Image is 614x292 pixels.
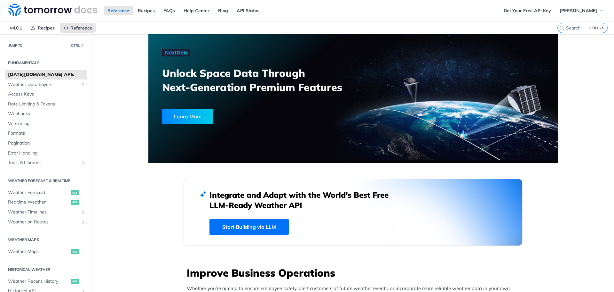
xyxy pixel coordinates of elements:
span: Reference [70,25,92,31]
a: Realtime Weatherget [5,197,87,207]
a: Recipes [134,6,158,15]
a: Weather on RoutesShow subpages for Weather on Routes [5,217,87,227]
a: Recipes [27,23,58,33]
span: get [71,279,79,284]
span: [DATE][DOMAIN_NAME] APIs [8,71,86,78]
a: Reference [60,23,96,33]
a: Weather Data LayersShow subpages for Weather Data Layers [5,80,87,89]
h2: Fundamentals [5,60,87,66]
span: Access Keys [8,91,86,97]
h3: Unlock Space Data Through Next-Generation Premium Features [162,66,360,94]
img: NextGen [162,49,190,56]
button: Show subpages for Weather on Routes [81,220,86,225]
h2: Integrate and Adapt with the World’s Best Free LLM-Ready Weather API [209,190,398,210]
span: Tools & Libraries [8,160,79,166]
h2: Weather Maps [5,237,87,243]
span: Weather Recent History [8,278,69,285]
button: Show subpages for Tools & Libraries [81,160,86,165]
span: Recipes [38,25,55,31]
a: Webhooks [5,109,87,119]
span: Weather on Routes [8,219,79,225]
span: get [71,249,79,254]
a: Access Keys [5,89,87,99]
a: Tools & LibrariesShow subpages for Tools & Libraries [5,158,87,168]
svg: Search [559,25,564,30]
a: Weather Forecastget [5,188,87,197]
span: Weather Data Layers [8,81,79,88]
a: Weather Recent Historyget [5,277,87,286]
span: Formats [8,130,86,137]
h2: Weather Forecast & realtime [5,178,87,184]
a: Versioning [5,119,87,129]
a: Help Center [180,6,213,15]
button: [PERSON_NAME] [556,6,608,15]
a: Get Your Free API Key [500,6,555,15]
span: Realtime Weather [8,199,69,205]
span: Weather Maps [8,248,69,255]
a: [DATE][DOMAIN_NAME] APIs [5,70,87,79]
span: Pagination [8,140,86,146]
span: CTRL-/ [70,43,84,48]
h3: Improve Business Operations [187,266,523,280]
span: Error Handling [8,150,86,156]
span: get [71,200,79,205]
button: Show subpages for Weather Timelines [81,210,86,215]
a: Learn More [162,109,320,124]
div: Learn More [162,109,213,124]
kbd: CTRL-K [588,25,606,31]
h2: Historical Weather [5,267,87,272]
a: Pagination [5,138,87,148]
span: Weather Forecast [8,189,69,196]
span: Rate Limiting & Tokens [8,101,86,107]
a: API Status [233,6,263,15]
a: Start Building via LLM [209,219,289,235]
span: Weather Timelines [8,209,79,215]
a: Weather TimelinesShow subpages for Weather Timelines [5,207,87,217]
a: Weather Mapsget [5,247,87,256]
span: [PERSON_NAME] [560,8,597,13]
a: Rate Limiting & Tokens [5,99,87,109]
a: Formats [5,129,87,138]
a: Blog [215,6,232,15]
img: Tomorrow.io Weather API Docs [8,4,97,16]
span: Webhooks [8,111,86,117]
span: Versioning [8,121,86,127]
span: get [71,190,79,195]
button: JUMP TOCTRL-/ [5,41,87,50]
button: Show subpages for Weather Data Layers [81,82,86,87]
a: FAQs [160,6,178,15]
span: v4.0.1 [6,23,26,33]
a: Reference [104,6,133,15]
a: Error Handling [5,148,87,158]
